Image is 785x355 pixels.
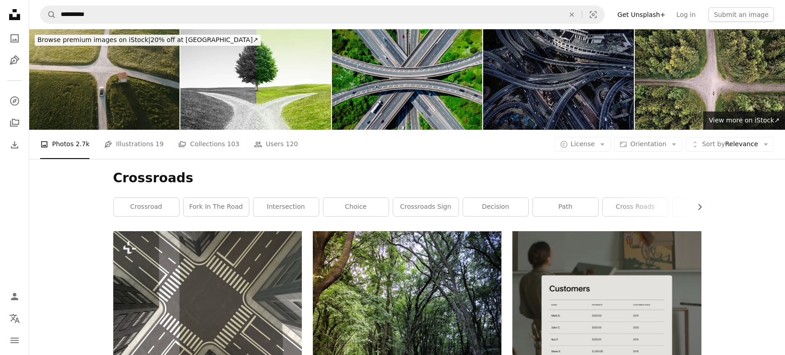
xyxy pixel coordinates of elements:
[113,297,302,306] a: an aerial view of a city street with tall buildings
[5,136,24,154] a: Download History
[571,140,595,148] span: License
[5,309,24,328] button: Language
[286,139,298,149] span: 120
[562,6,582,23] button: Clear
[29,29,266,51] a: Browse premium images on iStock|20% off at [GEOGRAPHIC_DATA]↗
[37,36,258,43] span: 20% off at [GEOGRAPHIC_DATA] ↗
[555,137,611,152] button: License
[332,29,482,130] img: Aerial shot of Almondsbury Roundabout at Junction 16, M5 and M4 motorway near Bristol, UK
[184,198,249,216] a: fork in the road
[671,7,701,22] a: Log in
[5,29,24,48] a: Photos
[227,139,239,149] span: 103
[703,111,785,130] a: View more on iStock↗
[614,137,682,152] button: Orientation
[393,198,458,216] a: crossroads sign
[41,6,56,23] button: Search Unsplash
[253,198,319,216] a: intersection
[709,117,780,124] span: View more on iStock ↗
[686,137,774,152] button: Sort byRelevance
[5,92,24,110] a: Explore
[156,139,164,149] span: 19
[612,7,671,22] a: Get Unsplash+
[40,5,605,24] form: Find visuals sitewide
[463,198,528,216] a: decision
[323,198,389,216] a: choice
[673,198,738,216] a: road
[254,130,298,159] a: Users 120
[603,198,668,216] a: cross roads
[582,6,604,23] button: Visual search
[37,36,150,43] span: Browse premium images on iStock |
[533,198,598,216] a: path
[5,331,24,350] button: Menu
[313,344,501,353] a: man standing in the middle of woods
[114,198,179,216] a: crossroad
[635,29,785,130] img: Aerial drone view of dirt road junction in green forest, top view of nature landscape and roads i...
[630,140,666,148] span: Orientation
[5,287,24,306] a: Log in / Sign up
[29,29,179,130] img: Car in a road intersection
[104,130,163,159] a: Illustrations 19
[702,140,758,149] span: Relevance
[483,29,633,130] img: Kuala Lumpur aerial highway junction
[702,140,725,148] span: Sort by
[691,198,701,216] button: scroll list to the right
[113,170,701,186] h1: Crossroads
[5,51,24,69] a: Illustrations
[5,114,24,132] a: Collections
[708,7,774,22] button: Submit an image
[180,29,331,130] img: Path fork on a path with a tree
[178,130,239,159] a: Collections 103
